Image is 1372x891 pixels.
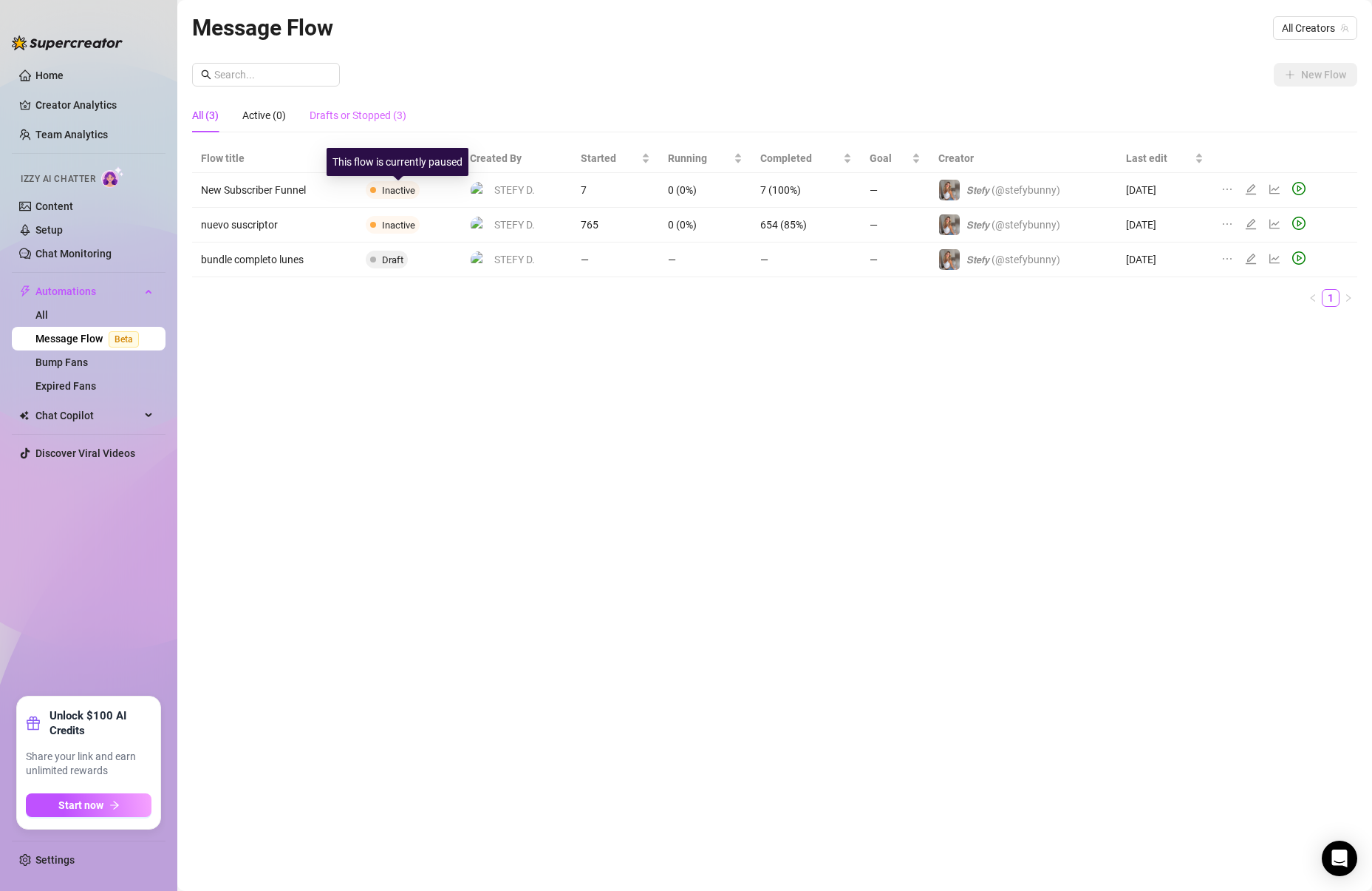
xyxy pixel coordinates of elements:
td: 0 (0%) [659,208,751,243]
div: Active (0) [242,107,286,123]
span: Flow title [201,150,336,166]
img: STEFY DVA [471,182,488,199]
td: [DATE] [1117,243,1212,277]
strong: Unlock $100 AI Credits [50,708,151,738]
span: 𝙎𝙩𝙚𝙛𝙮 (@stefybunny) [966,254,1060,265]
span: Completed [760,150,840,166]
td: — [861,208,930,243]
a: Setup [35,224,63,236]
button: Start nowarrow-right [26,793,151,817]
span: STEFY D. [494,251,535,268]
span: Started [581,150,638,166]
img: STEFY DVA [471,217,488,234]
img: Chat Copilot [19,410,29,421]
span: Inactive [382,220,415,231]
a: Content [35,200,73,212]
a: 1 [1322,290,1339,306]
span: left [1308,294,1317,302]
td: 765 [572,208,659,243]
span: play-circle [1292,182,1306,195]
td: — [861,173,930,208]
span: Goal [870,150,909,166]
div: This flow is currently paused [327,148,468,176]
td: 654 (85%) [751,208,861,243]
span: Last edit [1126,150,1192,166]
th: Running [659,144,751,173]
span: All Creators [1282,17,1348,39]
article: Message Flow [192,10,333,45]
th: Creator [929,144,1117,173]
div: Drafts or Stopped (3) [310,107,406,123]
button: left [1304,289,1322,307]
th: Started [572,144,659,173]
span: Izzy AI Chatter [21,172,95,186]
span: line-chart [1269,218,1280,230]
span: STEFY D. [494,217,535,233]
td: nuevo suscriptor [192,208,357,243]
button: New Flow [1274,63,1357,87]
td: — [659,243,751,277]
a: Message FlowBeta [35,333,145,345]
span: Beta [109,331,139,348]
span: ellipsis [1221,183,1233,195]
img: 𝙎𝙩𝙚𝙛𝙮 (@stefybunny) [939,249,960,270]
span: team [1340,24,1349,33]
span: play-circle [1292,217,1306,230]
span: line-chart [1269,183,1280,195]
a: Discover Viral Videos [35,447,135,459]
a: All [35,309,48,321]
button: right [1339,289,1357,307]
span: Running [668,150,731,166]
td: 0 (0%) [659,173,751,208]
span: right [1344,294,1353,302]
div: Open Intercom Messenger [1322,841,1357,876]
span: gift [26,716,41,731]
li: Previous Page [1304,289,1322,307]
td: 7 [572,173,659,208]
span: thunderbolt [19,285,31,297]
span: Draft [382,254,403,265]
th: Status [357,144,461,173]
span: edit [1245,183,1257,195]
span: Inactive [382,185,415,196]
span: Share your link and earn unlimited rewards [26,750,151,779]
td: [DATE] [1117,208,1212,243]
span: ellipsis [1221,218,1233,230]
span: Chat Copilot [35,404,140,427]
span: edit [1245,253,1257,265]
img: STEFY DVA [471,251,488,268]
a: Team Analytics [35,129,108,140]
th: Created By [461,144,572,173]
img: 𝙎𝙩𝙚𝙛𝙮 (@stefybunny) [939,180,960,200]
th: Completed [751,144,861,173]
span: STEFY D. [494,182,535,198]
td: New Subscriber Funnel [192,173,357,208]
td: — [751,243,861,277]
li: Next Page [1339,289,1357,307]
span: edit [1245,218,1257,230]
a: Creator Analytics [35,93,154,117]
a: Settings [35,854,75,866]
a: Home [35,70,64,81]
span: 𝙎𝙩𝙚𝙛𝙮 (@stefybunny) [966,184,1060,196]
span: ellipsis [1221,253,1233,265]
span: 𝙎𝙩𝙚𝙛𝙮 (@stefybunny) [966,219,1060,231]
td: — [572,243,659,277]
a: Bump Fans [35,356,88,368]
a: Chat Monitoring [35,248,112,260]
span: arrow-right [109,800,120,810]
span: Start now [58,799,103,811]
a: Expired Fans [35,380,96,392]
img: 𝙎𝙩𝙚𝙛𝙮 (@stefybunny) [939,214,960,235]
li: 1 [1322,289,1339,307]
th: Goal [861,144,930,173]
img: AI Chatter [101,166,124,188]
span: play-circle [1292,251,1306,265]
th: Flow title [192,144,357,173]
img: logo-BBDzfeDw.svg [12,35,123,50]
th: Last edit [1117,144,1212,173]
span: Automations [35,280,140,303]
span: search [201,70,211,80]
input: Search... [214,67,331,83]
div: All (3) [192,107,219,123]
